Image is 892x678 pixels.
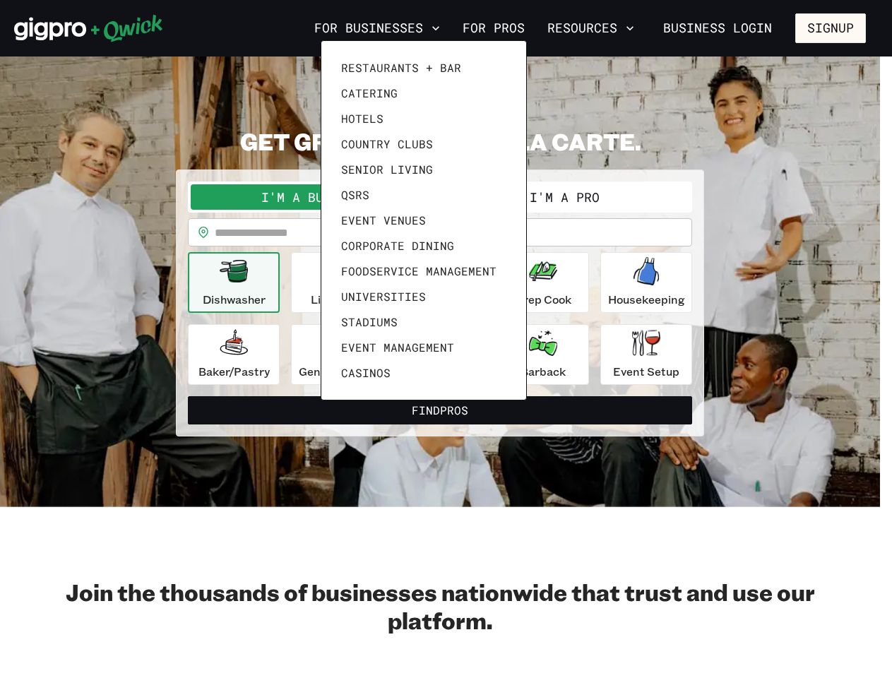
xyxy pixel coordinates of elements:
span: Country Clubs [341,137,433,151]
span: Casinos [341,366,391,380]
span: Event Venues [341,213,426,227]
span: Event Management [341,340,454,355]
span: Senior Living [341,162,433,177]
span: Stadiums [341,315,398,329]
span: Universities [341,290,426,304]
span: QSRs [341,188,369,202]
span: Restaurants + Bar [341,61,461,75]
span: Corporate Dining [341,239,454,253]
span: Catering [341,86,398,100]
span: Foodservice Management [341,264,496,278]
span: Hotels [341,112,383,126]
